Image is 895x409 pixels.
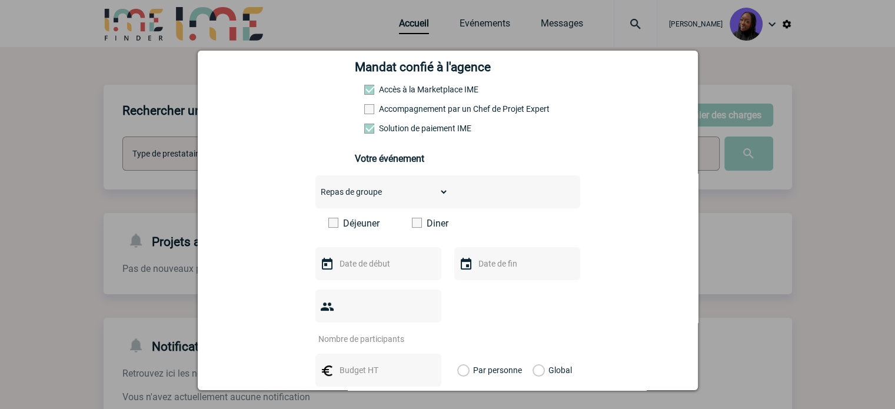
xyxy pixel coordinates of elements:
[412,218,480,229] label: Diner
[457,354,470,387] label: Par personne
[364,124,416,133] label: Conformité aux process achat client, Prise en charge de la facturation, Mutualisation de plusieur...
[355,60,491,74] h4: Mandat confié à l'agence
[328,218,396,229] label: Déjeuner
[315,331,426,347] input: Nombre de participants
[364,104,416,114] label: Prestation payante
[337,256,418,271] input: Date de début
[475,256,557,271] input: Date de fin
[355,153,540,164] h3: Votre événement
[533,354,540,387] label: Global
[337,363,418,378] input: Budget HT
[364,85,416,94] label: Accès à la Marketplace IME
